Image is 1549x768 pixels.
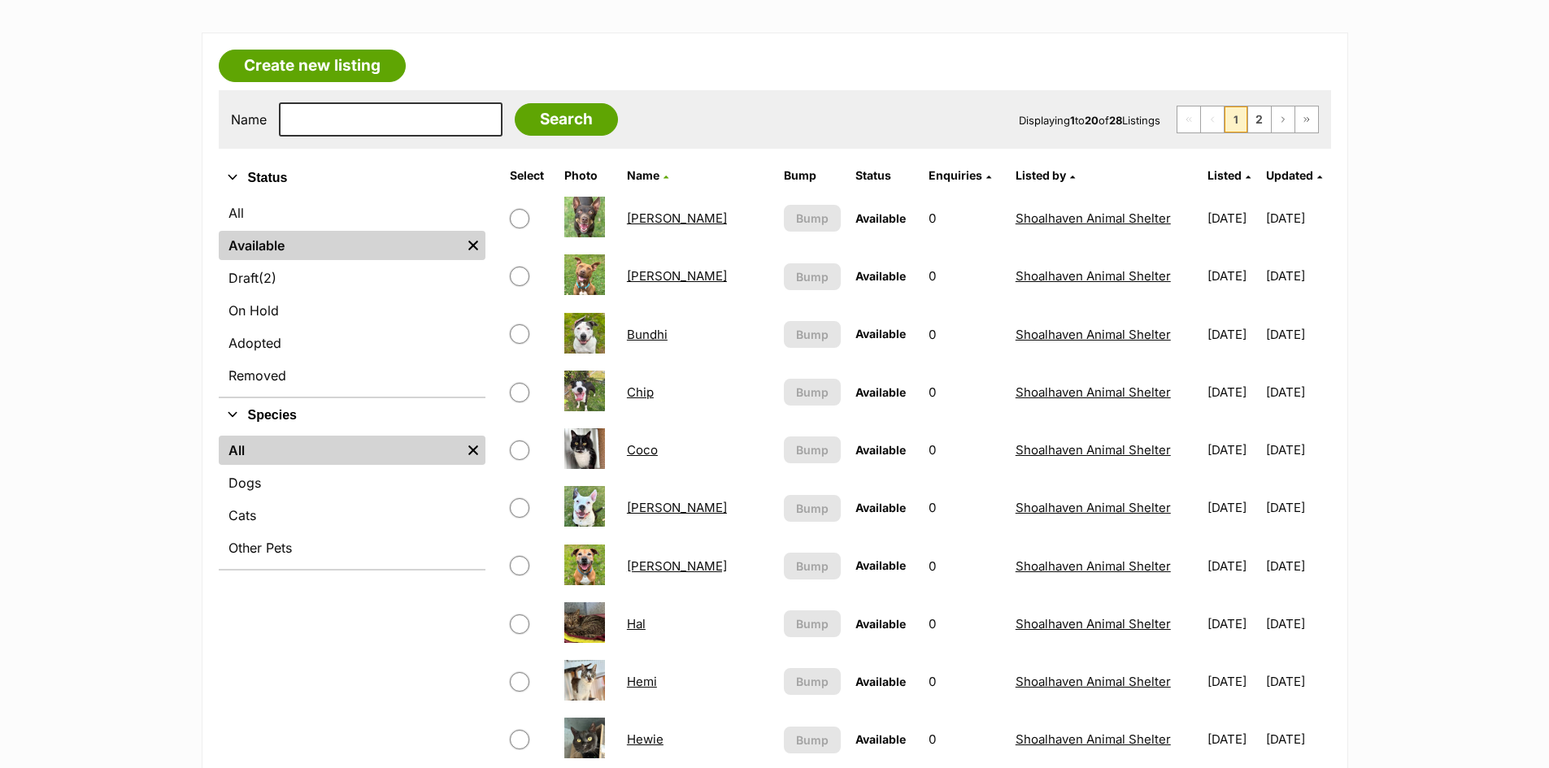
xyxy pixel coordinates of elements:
span: Available [855,211,906,225]
td: [DATE] [1201,306,1264,362]
a: [PERSON_NAME] [627,500,727,515]
td: [DATE] [1201,538,1264,594]
span: Bump [796,441,829,458]
a: Available [219,231,461,260]
span: Available [855,327,906,341]
a: Updated [1266,168,1322,182]
td: [DATE] [1201,596,1264,652]
button: Bump [784,495,841,522]
a: Removed [219,361,485,390]
button: Bump [784,668,841,695]
td: [DATE] [1201,248,1264,304]
span: Available [855,385,906,399]
td: 0 [922,190,1007,246]
a: Coco [627,442,658,458]
input: Search [515,103,618,136]
a: Last page [1295,106,1318,132]
span: Bump [796,731,829,748]
th: Select [503,163,557,189]
td: [DATE] [1266,248,1329,304]
span: Available [855,443,906,457]
button: Bump [784,610,841,637]
span: Available [855,558,906,572]
button: Bump [784,553,841,579]
td: 0 [922,538,1007,594]
a: [PERSON_NAME] [627,268,727,284]
td: [DATE] [1266,596,1329,652]
span: Page 1 [1225,106,1247,132]
a: Adopted [219,328,485,358]
td: 0 [922,422,1007,478]
td: 0 [922,306,1007,362]
button: Status [219,167,485,189]
td: 0 [922,248,1007,304]
td: 0 [922,596,1007,652]
span: Available [855,269,906,283]
strong: 1 [1070,114,1075,127]
span: Bump [796,268,829,285]
span: Displaying to of Listings [1019,114,1160,127]
div: Species [219,432,485,569]
span: Available [855,675,906,688]
a: Cats [219,501,485,530]
td: 0 [922,653,1007,709]
a: All [219,198,485,228]
a: Hewie [627,731,664,747]
span: Bump [796,500,829,517]
a: Shoalhaven Animal Shelter [1016,327,1171,342]
span: Bump [796,384,829,401]
div: Status [219,195,485,397]
span: Listed by [1016,168,1066,182]
a: Shoalhaven Animal Shelter [1016,731,1171,747]
a: Hal [627,616,646,631]
a: Enquiries [929,168,991,182]
button: Bump [784,321,841,348]
td: 0 [922,711,1007,767]
span: Previous page [1201,106,1224,132]
span: Updated [1266,168,1313,182]
a: Shoalhaven Animal Shelter [1016,442,1171,458]
strong: 28 [1109,114,1122,127]
td: [DATE] [1201,364,1264,420]
span: Bump [796,326,829,343]
button: Bump [784,727,841,753]
a: Shoalhaven Animal Shelter [1016,384,1171,400]
th: Bump [777,163,847,189]
span: Listed [1207,168,1242,182]
a: Dogs [219,468,485,497]
a: Shoalhaven Animal Shelter [1016,558,1171,574]
td: [DATE] [1266,364,1329,420]
a: Create new listing [219,50,406,82]
span: Bump [796,615,829,632]
a: Chip [627,384,654,400]
span: Name [627,168,659,182]
a: Page 2 [1248,106,1271,132]
td: [DATE] [1266,422,1329,478]
a: Shoalhaven Animal Shelter [1016,268,1171,284]
a: Shoalhaven Animal Shelter [1016,210,1171,226]
td: [DATE] [1201,653,1264,709]
td: [DATE] [1266,479,1329,536]
a: Shoalhaven Animal Shelter [1016,674,1171,689]
td: [DATE] [1266,538,1329,594]
nav: Pagination [1177,106,1319,133]
span: (2) [259,268,276,288]
button: Bump [784,263,841,290]
a: Bundhi [627,327,668,342]
span: translation missing: en.admin.listings.index.attributes.enquiries [929,168,982,182]
td: [DATE] [1266,306,1329,362]
a: Remove filter [461,436,485,465]
td: [DATE] [1201,422,1264,478]
td: [DATE] [1266,190,1329,246]
td: [DATE] [1201,711,1264,767]
button: Bump [784,379,841,406]
td: 0 [922,479,1007,536]
td: [DATE] [1201,479,1264,536]
th: Status [849,163,920,189]
a: Listed [1207,168,1251,182]
button: Bump [784,205,841,232]
strong: 20 [1085,114,1099,127]
label: Name [231,112,267,127]
a: Remove filter [461,231,485,260]
a: [PERSON_NAME] [627,210,727,226]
